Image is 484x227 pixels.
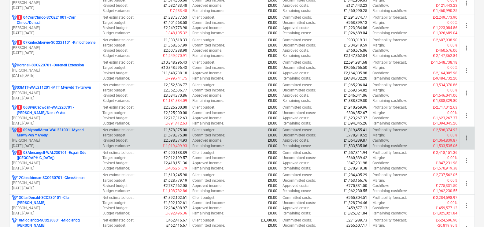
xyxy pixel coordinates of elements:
p: £1,094,045.26 [344,121,367,126]
p: £460,576.06 [346,48,367,53]
p: 04CorrChnoc-SCO221001 - Corr Chnoc/Dunach [17,15,97,25]
div: 13ClanDonald-SCO230101 -Clan [PERSON_NAME][PERSON_NAME][DATE]-[DATE] [12,195,97,216]
p: Profitability forecast : [372,15,407,20]
p: Margin : [372,155,385,161]
p: £0.00 [268,8,277,13]
span: more_vert [463,89,470,97]
p: £1,646,041.06 [344,93,367,98]
p: Net estimated cost : [102,15,135,20]
p: £-1,888,329.80 [433,98,457,103]
p: Cashflow : [372,25,389,31]
p: £0.00 [268,65,277,70]
p: £2,607,938.90 [164,48,187,53]
p: £0.00 [268,155,277,161]
p: Cashflow : [372,3,389,8]
p: £1,578,875.00 [164,133,187,138]
p: Net estimated cost : [102,128,135,133]
p: [PERSON_NAME] [12,91,97,96]
p: £2,717,312.63 [164,116,187,121]
p: Revised budget : [102,93,128,98]
span: 2 [17,128,22,132]
p: Margin : [372,133,385,138]
div: Project has multi currencies enabled [12,85,17,90]
p: £0.00 [268,128,277,133]
p: 0.00% [447,65,457,70]
div: 106BrynCadwgan-WAL220701 -[PERSON_NAME]/Nant Yr Ast[PERSON_NAME][DATE]-[DATE] [12,105,97,126]
p: Revised budget : [102,138,128,143]
div: Project has multi currencies enabled [12,63,17,68]
p: £1,387,377.53 [164,15,187,20]
div: 104CorrChnoc-SCO221001 -Corr Chnoc/Dunach[PERSON_NAME][DATE]-[DATE] [12,15,97,36]
p: Dorenell-SCO220701 - Dorenell Extension [17,63,84,68]
p: £0.00 [268,43,277,48]
p: £0.00 [268,98,277,103]
p: Revised budget : [102,161,128,166]
p: Approved income : [192,93,222,98]
p: [PERSON_NAME] [12,138,97,143]
p: Committed income : [192,133,225,138]
p: [DATE] - [DATE] [12,166,97,171]
span: 2 [17,150,22,155]
p: Committed costs : [283,15,312,20]
p: £-1,533,535.06 [433,143,457,149]
p: Approved income : [192,25,222,31]
p: Margin : [372,20,385,25]
p: Target budget : [102,155,126,161]
p: Approved costs : [283,3,309,8]
p: £-3,534,370.86 [433,83,457,88]
p: £1,291,374.77 [344,15,367,20]
p: £1,582,433.48 [164,3,187,8]
p: [DATE] - [DATE] [12,186,97,191]
p: £-2,418,151.36 [433,150,457,155]
p: Uncommitted costs : [283,110,316,116]
p: £-1,460,990.25 [433,8,457,13]
span: more_vert [463,157,470,164]
p: £0.00 [268,48,277,53]
p: £0.00 [268,110,277,116]
p: Target budget : [102,43,126,48]
p: £-2,717,312.63 [433,105,457,110]
p: Net estimated cost : [102,150,135,155]
p: Budget variance : [102,121,130,126]
p: £0.00 [268,76,277,81]
p: £-460,576.06 [436,48,457,53]
p: Remaining income : [192,98,224,103]
p: Target budget : [102,88,126,93]
p: £778,919.52 [346,133,367,138]
span: 1 [17,15,22,20]
p: Uncommitted costs : [283,65,316,70]
p: Profitability forecast : [372,150,407,155]
p: Approved income : [192,48,222,53]
p: £0.00 [268,3,277,8]
p: Margin : [372,110,385,116]
p: Committed costs : [283,105,312,110]
p: [PERSON_NAME] [12,0,97,6]
p: £0.00 [268,88,277,93]
p: Client budget : [192,150,215,155]
p: Budget variance : [102,31,130,36]
p: Cashflow : [372,71,389,76]
p: Approved income : [192,71,222,76]
p: £0.00 [268,15,277,20]
p: Approved costs : [283,25,309,31]
p: £-1,249,070.91 [163,53,187,58]
p: Approved income : [192,116,222,121]
p: £0.00 [268,121,277,126]
p: Client budget : [192,128,215,133]
p: Net estimated cost : [102,83,135,88]
p: £121,443.23 [346,3,367,8]
p: £9,484,732.20 [344,76,367,81]
p: Client budget : [192,83,215,88]
p: £-1,019,499.93 [163,143,187,149]
p: Profitability forecast : [372,60,407,65]
p: Target budget : [102,65,126,70]
p: £11,648,738.18 [161,71,187,76]
p: Budget variance : [102,8,130,13]
p: Remaining income : [192,121,224,126]
p: Net estimated cost : [102,60,135,65]
p: Committed income : [192,43,225,48]
p: £2,325,900.00 [164,110,187,116]
p: £2,164,005.98 [344,71,367,76]
p: Committed costs : [283,38,312,43]
p: Margin : [372,88,385,93]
